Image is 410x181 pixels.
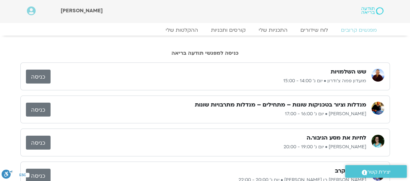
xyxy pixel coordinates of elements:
[345,165,407,178] a: יצירת קשר
[26,70,51,84] a: כניסה
[252,27,294,33] a: התכניות שלי
[367,168,391,176] span: יצירת קשר
[27,27,383,33] nav: Menu
[61,7,103,14] span: [PERSON_NAME]
[335,167,366,175] h3: זמן להתקרב
[294,27,334,33] a: לוח שידורים
[371,135,384,148] img: תמר לינצבסקי
[334,27,383,33] a: מפגשים קרובים
[371,102,384,115] img: איתן קדמי
[20,50,390,56] h2: כניסה למפגשי תודעה בריאה
[51,110,366,118] p: [PERSON_NAME] • יום ג׳ 16:00 - 17:00
[371,69,384,82] img: מועדון פמה צ'ודרון
[51,77,366,85] p: מועדון פמה צ'ודרון • יום ג׳ 14:00 - 15:00
[195,101,366,109] h3: מנדלות וציור בטכניקות שונות – מתחילים – מנדלות מתרבויות שונות
[159,27,205,33] a: ההקלטות שלי
[51,143,366,151] p: [PERSON_NAME] • יום ג׳ 19:00 - 20:00
[307,134,366,142] h3: לחיות את מסע הגיבור.ה
[205,27,252,33] a: קורסים ותכניות
[26,103,51,117] a: כניסה
[331,68,366,76] h3: שש השלמויות
[26,136,51,150] a: כניסה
